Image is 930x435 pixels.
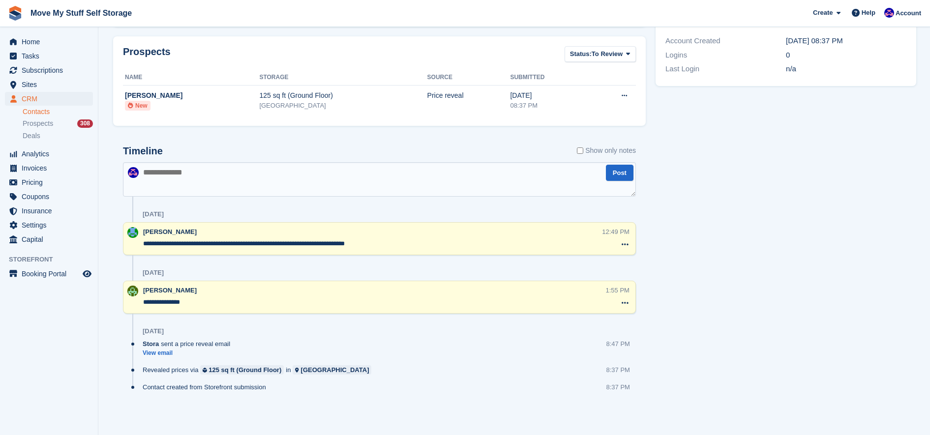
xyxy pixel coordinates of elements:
img: Joel Booth [127,286,138,296]
span: Analytics [22,147,81,161]
th: Submitted [510,70,589,86]
div: [DATE] [143,327,164,335]
th: Storage [259,70,427,86]
a: menu [5,267,93,281]
th: Source [427,70,510,86]
label: Show only notes [577,145,636,156]
a: menu [5,161,93,175]
h2: Timeline [123,145,163,157]
div: 125 sq ft (Ground Floor) [259,90,427,101]
span: Settings [22,218,81,232]
span: Create [813,8,833,18]
a: menu [5,190,93,203]
span: Pricing [22,175,81,189]
span: Tasks [22,49,81,63]
button: Status: To Review [565,46,636,62]
span: Status: [570,49,592,59]
a: Deals [23,131,93,141]
div: [GEOGRAPHIC_DATA] [259,101,427,111]
div: 8:47 PM [606,339,630,348]
div: n/a [786,63,906,75]
span: Home [22,35,81,49]
a: [GEOGRAPHIC_DATA] [293,365,371,375]
div: Account Created [665,35,786,47]
span: Storefront [9,255,98,264]
img: Dan [127,227,138,238]
a: 125 sq ft (Ground Floor) [200,365,284,375]
span: Coupons [22,190,81,203]
a: Contacts [23,107,93,116]
div: [DATE] [143,210,164,218]
a: Move My Stuff Self Storage [27,5,136,21]
span: Insurance [22,204,81,218]
span: Capital [22,232,81,246]
div: 1:55 PM [606,286,630,295]
a: View email [143,349,235,357]
button: Post [606,165,633,181]
div: 08:37 PM [510,101,589,111]
div: Contact created from Storefront submission [143,382,271,392]
div: sent a price reveal email [143,339,235,348]
span: Prospects [23,119,53,128]
span: [PERSON_NAME] [143,287,197,294]
span: Subscriptions [22,63,81,77]
a: menu [5,147,93,161]
div: [DATE] [143,269,164,277]
img: Jade Whetnall [128,167,139,178]
img: Jade Whetnall [884,8,894,18]
a: menu [5,35,93,49]
span: To Review [592,49,623,59]
div: 125 sq ft (Ground Floor) [209,365,281,375]
div: [DATE] 08:37 PM [786,35,906,47]
div: Logins [665,50,786,61]
a: menu [5,49,93,63]
a: menu [5,204,93,218]
a: menu [5,63,93,77]
span: Booking Portal [22,267,81,281]
div: [GEOGRAPHIC_DATA] [301,365,369,375]
a: menu [5,232,93,246]
span: CRM [22,92,81,106]
span: [PERSON_NAME] [143,228,197,235]
div: Price reveal [427,90,510,101]
div: 8:37 PM [606,382,630,392]
a: menu [5,92,93,106]
span: Account [896,8,921,18]
span: Deals [23,131,40,141]
div: Last Login [665,63,786,75]
a: menu [5,218,93,232]
a: Prospects 308 [23,118,93,129]
div: Revealed prices via in [143,365,376,375]
div: [PERSON_NAME] [125,90,259,101]
div: 0 [786,50,906,61]
span: Sites [22,78,81,91]
div: 12:49 PM [602,227,630,236]
a: menu [5,175,93,189]
span: Invoices [22,161,81,175]
div: 308 [77,119,93,128]
a: menu [5,78,93,91]
img: stora-icon-8386f47178a22dfd0bd8f6a31ec36ba5ce8667c1dd55bd0f319d3a0aa187defe.svg [8,6,23,21]
span: Stora [143,339,159,348]
h2: Prospects [123,46,171,64]
input: Show only notes [577,145,583,156]
a: Preview store [81,268,93,280]
li: New [125,101,150,111]
div: [DATE] [510,90,589,101]
th: Name [123,70,259,86]
div: 8:37 PM [606,365,630,375]
span: Help [862,8,875,18]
